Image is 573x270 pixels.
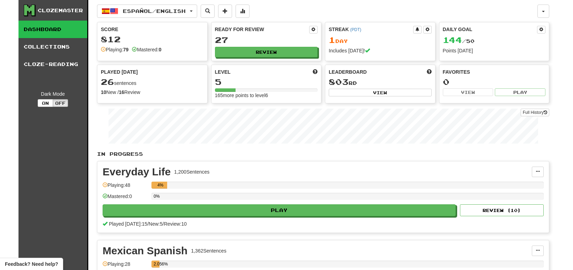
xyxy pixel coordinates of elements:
[329,68,367,75] span: Leaderboard
[329,78,432,87] div: rd
[103,246,187,256] div: Mexican Spanish
[101,78,204,87] div: sentences
[123,8,186,14] span: Español / English
[164,221,187,227] span: Review: 10
[101,77,114,87] span: 26
[191,247,226,254] div: 1,362 Sentences
[329,77,349,87] span: 803
[101,68,138,75] span: Played [DATE]
[329,47,432,54] div: Includes [DATE]!
[103,193,148,204] div: Mastered: 0
[443,26,537,34] div: Daily Goal
[154,261,159,268] div: 2.056%
[154,182,167,189] div: 4%
[123,47,129,52] strong: 79
[443,78,546,86] div: 0
[132,46,161,53] div: Mastered:
[218,5,232,18] button: Add sentence to collection
[313,68,318,75] span: Score more points to level up
[443,38,475,44] span: / 50
[201,5,215,18] button: Search sentences
[38,7,83,14] div: Clozemaster
[103,182,148,193] div: Playing: 48
[103,167,171,177] div: Everyday Life
[521,109,549,116] a: Full History
[38,99,53,107] button: On
[236,5,250,18] button: More stats
[329,36,432,45] div: Day
[159,47,162,52] strong: 0
[443,68,546,75] div: Favorites
[101,35,204,44] div: 812
[103,204,456,216] button: Play
[101,46,128,53] div: Playing:
[443,35,462,45] span: 144
[215,47,318,57] button: Review
[329,26,413,33] div: Streak
[18,38,87,56] a: Collections
[329,89,432,96] button: View
[5,261,58,268] span: Open feedback widget
[215,92,318,99] div: 165 more points to level 6
[101,26,204,33] div: Score
[147,221,149,227] span: /
[109,221,147,227] span: Played [DATE]: 15
[350,27,361,32] a: (PDT)
[97,151,549,158] p: In Progress
[18,21,87,38] a: Dashboard
[24,90,82,97] div: Dark Mode
[101,89,204,96] div: New / Review
[97,5,197,18] button: Español/English
[215,36,318,44] div: 27
[427,68,432,75] span: This week in points, UTC
[495,88,545,96] button: Play
[53,99,68,107] button: Off
[119,89,124,95] strong: 16
[215,26,310,33] div: Ready for Review
[215,78,318,86] div: 5
[149,221,163,227] span: New: 5
[443,47,546,54] div: Points [DATE]
[18,56,87,73] a: Cloze-Reading
[215,68,231,75] span: Level
[460,204,544,216] button: Review (10)
[101,89,106,95] strong: 10
[329,35,335,45] span: 1
[163,221,164,227] span: /
[443,88,493,96] button: View
[174,168,209,175] div: 1,200 Sentences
